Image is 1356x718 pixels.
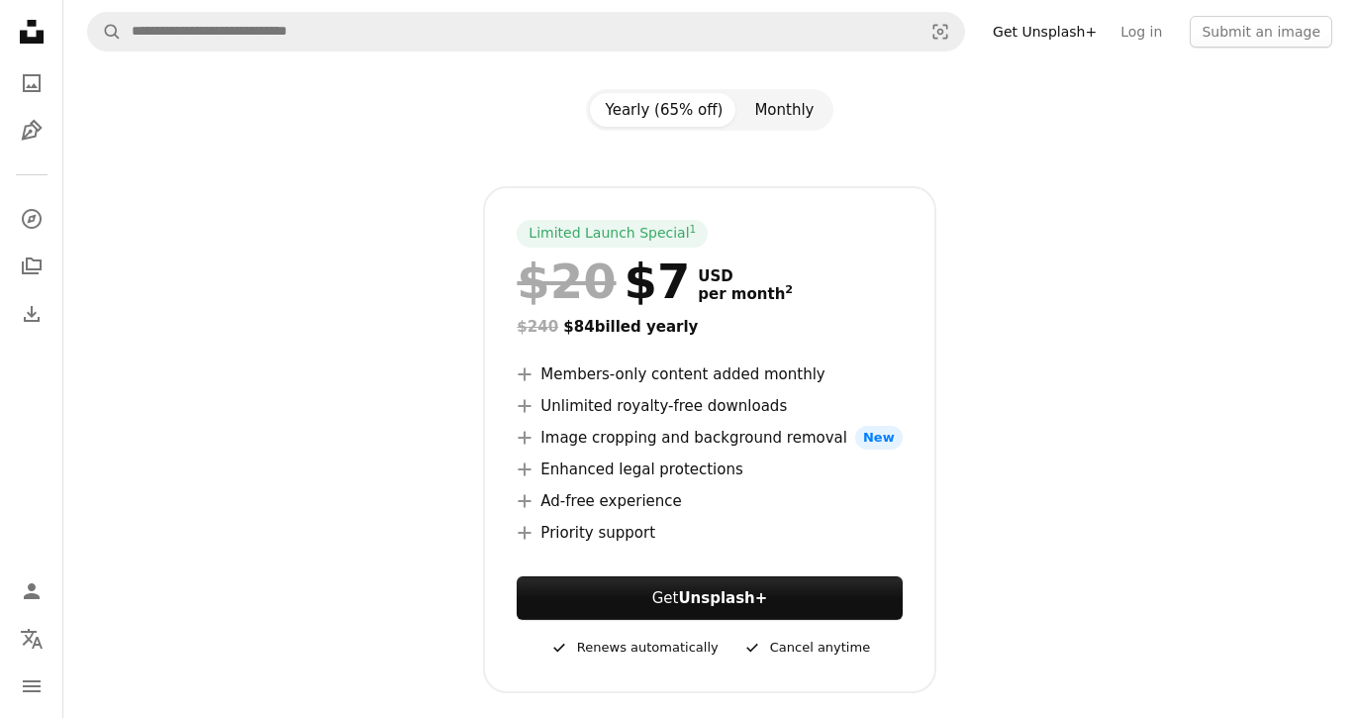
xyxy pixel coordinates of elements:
[12,247,51,286] a: Collections
[742,636,870,660] div: Cancel anytime
[917,13,964,51] button: Visual search
[12,619,51,659] button: Language
[698,285,793,303] span: per month
[517,318,558,336] span: $240
[690,223,697,235] sup: 1
[855,426,903,450] span: New
[1190,16,1332,48] button: Submit an image
[517,458,902,481] li: Enhanced legal protections
[517,521,902,545] li: Priority support
[12,667,51,706] button: Menu
[1109,16,1174,48] a: Log in
[549,636,719,660] div: Renews automatically
[517,315,902,339] div: $84 billed yearly
[517,220,708,248] div: Limited Launch Special
[686,224,701,244] a: 1
[678,589,767,607] strong: Unsplash+
[88,13,122,51] button: Search Unsplash
[517,426,902,450] li: Image cropping and background removal
[12,12,51,55] a: Home — Unsplash
[12,63,51,103] a: Photos
[517,394,902,418] li: Unlimited royalty-free downloads
[698,267,793,285] span: USD
[12,294,51,334] a: Download History
[590,93,739,127] button: Yearly (65% off)
[87,12,965,51] form: Find visuals sitewide
[517,576,902,620] button: GetUnsplash+
[785,283,793,296] sup: 2
[517,256,616,307] span: $20
[12,571,51,611] a: Log in / Sign up
[517,362,902,386] li: Members-only content added monthly
[781,285,797,303] a: 2
[12,199,51,239] a: Explore
[12,111,51,151] a: Illustrations
[738,93,829,127] button: Monthly
[517,489,902,513] li: Ad-free experience
[981,16,1109,48] a: Get Unsplash+
[517,256,690,307] div: $7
